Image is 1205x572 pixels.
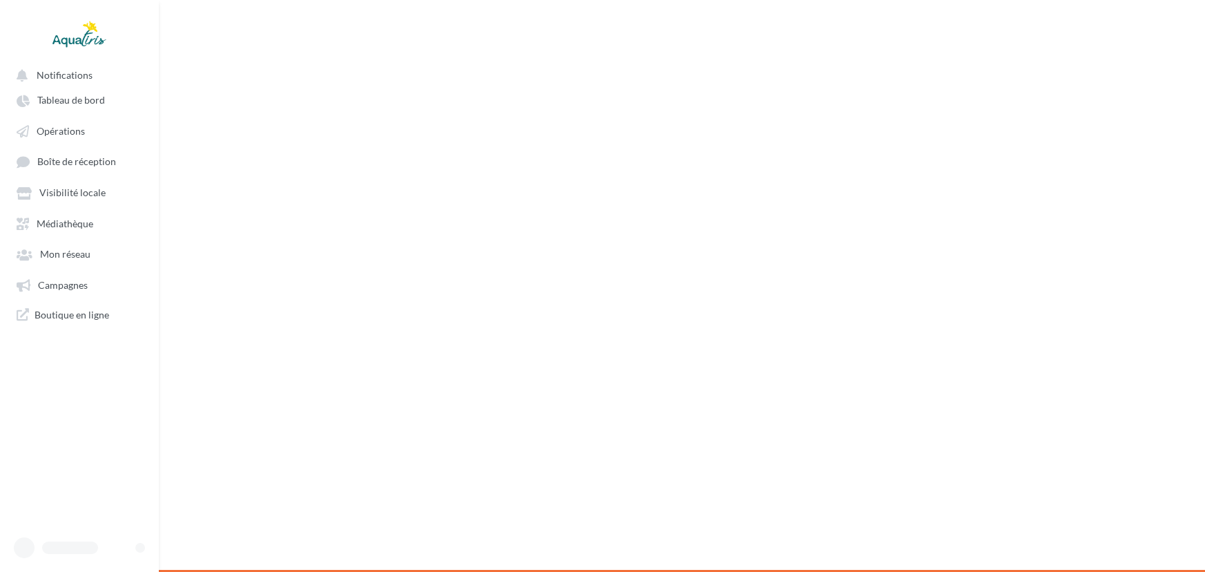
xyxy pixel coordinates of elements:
[8,87,151,112] a: Tableau de bord
[37,95,105,106] span: Tableau de bord
[8,303,151,327] a: Boutique en ligne
[8,272,151,297] a: Campagnes
[35,308,109,321] span: Boutique en ligne
[37,125,85,137] span: Opérations
[8,211,151,236] a: Médiathèque
[37,218,93,229] span: Médiathèque
[8,241,151,266] a: Mon réseau
[40,249,90,260] span: Mon réseau
[8,149,151,174] a: Boîte de réception
[8,180,151,204] a: Visibilité locale
[8,118,151,143] a: Opérations
[39,187,106,199] span: Visibilité locale
[37,69,93,81] span: Notifications
[38,279,88,291] span: Campagnes
[37,156,116,168] span: Boîte de réception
